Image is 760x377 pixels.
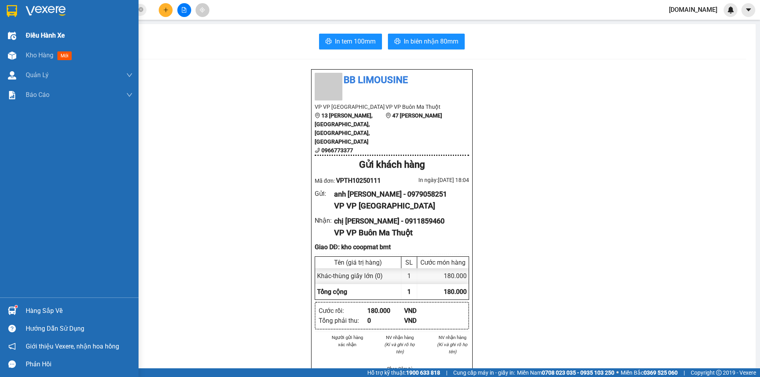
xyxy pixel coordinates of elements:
button: file-add [177,3,191,17]
span: environment [386,113,391,118]
span: message [8,360,16,368]
img: warehouse-icon [8,71,16,80]
span: [DOMAIN_NAME] [663,5,724,15]
div: 180.000 [367,306,404,316]
li: VP VP Buôn Ma Thuột [55,34,105,51]
li: BB Limousine [315,73,469,88]
div: 180.000 [417,268,469,284]
div: Cước rồi : [319,306,367,316]
span: caret-down [745,6,752,13]
li: VP VP [GEOGRAPHIC_DATA] [4,34,55,60]
button: printerIn biên nhận 80mm [388,34,465,49]
div: Giao DĐ: kho coopmat bmt [315,242,469,252]
span: Khác - thùng giấy lớn (0) [317,272,383,280]
div: 0 [367,316,404,326]
div: VP VP [GEOGRAPHIC_DATA] [334,200,463,212]
img: warehouse-icon [8,51,16,60]
span: close-circle [139,6,143,14]
i: (Kí và ghi rõ họ tên) [384,342,415,354]
li: VP VP [GEOGRAPHIC_DATA] [315,102,386,111]
li: VP VP Buôn Ma Thuột [386,102,456,111]
span: Miền Nam [517,368,614,377]
span: close-circle [139,7,143,12]
li: NV nhận hàng [383,334,417,341]
span: file-add [181,7,187,13]
span: Kho hàng [26,51,53,59]
span: Quản Lý [26,70,49,80]
span: Điều hành xe [26,30,65,40]
li: Phan Cẩm tú [383,365,417,372]
span: Báo cáo [26,90,49,100]
div: VND [404,306,441,316]
span: In biên nhận 80mm [404,36,458,46]
div: In ngày: [DATE] 18:04 [392,176,469,184]
button: plus [159,3,173,17]
strong: 1900 633 818 [406,369,440,376]
div: VP VP Buôn Ma Thuột [334,227,463,239]
sup: 1 [15,305,17,308]
img: logo-vxr [7,5,17,17]
span: copyright [716,370,722,375]
span: phone [315,148,320,153]
div: Hướng dẫn sử dụng [26,323,133,335]
li: BB Limousine [4,4,115,19]
div: Gửi khách hàng [315,157,469,172]
button: caret-down [741,3,755,17]
b: 47 [PERSON_NAME] [392,112,442,119]
span: notification [8,343,16,350]
img: solution-icon [8,91,16,99]
span: Hỗ trợ kỹ thuật: [367,368,440,377]
strong: 0708 023 035 - 0935 103 250 [542,369,614,376]
span: Tổng cộng [317,288,347,296]
img: warehouse-icon [8,32,16,40]
span: In tem 100mm [335,36,376,46]
div: Phản hồi [26,358,133,370]
span: mới [57,51,72,60]
span: 180.000 [444,288,467,296]
span: environment [315,113,320,118]
div: Hàng sắp về [26,305,133,317]
span: | [684,368,685,377]
span: environment [55,53,60,58]
span: VPTH10250111 [336,177,381,184]
b: 13 [PERSON_NAME], [GEOGRAPHIC_DATA], [GEOGRAPHIC_DATA], [GEOGRAPHIC_DATA] [315,112,372,145]
div: 1 [401,268,417,284]
div: Gửi : [315,189,334,199]
div: anh [PERSON_NAME] - 0979058251 [334,189,463,200]
span: aim [199,7,205,13]
img: warehouse-icon [8,307,16,315]
div: Tổng phải thu : [319,316,367,326]
img: icon-new-feature [727,6,734,13]
div: Cước món hàng [419,259,467,266]
div: Nhận : [315,216,334,225]
b: 0966773377 [321,147,353,153]
div: VND [404,316,441,326]
span: | [446,368,447,377]
div: chị [PERSON_NAME] - 0911859460 [334,216,463,227]
button: aim [196,3,209,17]
span: Giới thiệu Vexere, nhận hoa hồng [26,341,119,351]
li: Người gửi hàng xác nhận [331,334,364,348]
div: SL [403,259,415,266]
span: question-circle [8,325,16,332]
span: 1 [407,288,411,296]
span: down [126,72,133,78]
span: ⚪️ [616,371,619,374]
strong: 0369 525 060 [644,369,678,376]
div: Mã đơn: [315,176,392,186]
span: plus [163,7,169,13]
span: down [126,92,133,98]
div: Tên (giá trị hàng) [317,259,399,266]
span: printer [394,38,401,45]
button: printerIn tem 100mm [319,34,382,49]
i: (Kí và ghi rõ họ tên) [437,342,467,354]
li: NV nhận hàng [435,334,469,341]
span: printer [325,38,332,45]
span: Cung cấp máy in - giấy in: [453,368,515,377]
span: Miền Bắc [621,368,678,377]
